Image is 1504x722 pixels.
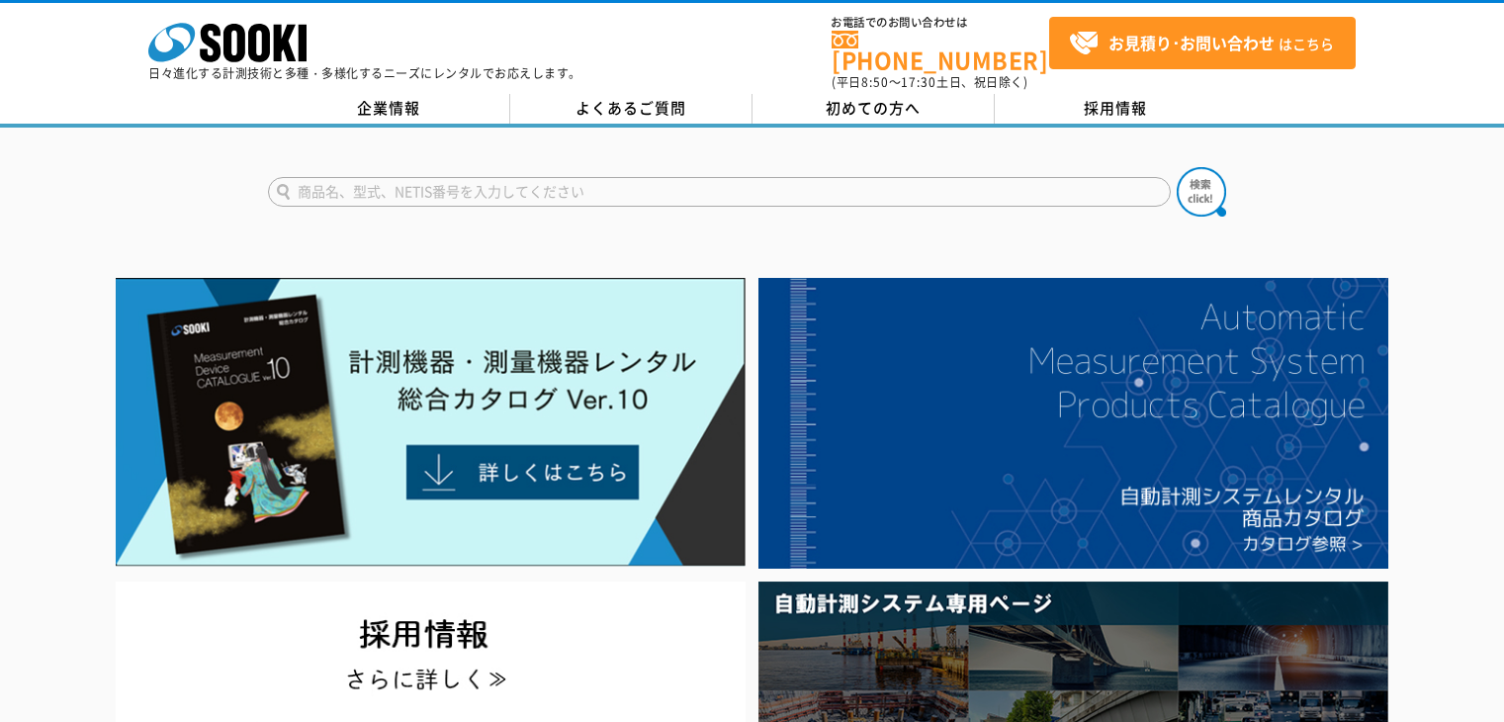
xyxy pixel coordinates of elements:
[1049,17,1356,69] a: お見積り･お問い合わせはこちら
[1108,31,1275,54] strong: お見積り･お問い合わせ
[1069,29,1334,58] span: はこちら
[510,94,752,124] a: よくあるご質問
[752,94,995,124] a: 初めての方へ
[861,73,889,91] span: 8:50
[268,177,1171,207] input: 商品名、型式、NETIS番号を入力してください
[116,278,746,567] img: Catalog Ver10
[148,67,581,79] p: 日々進化する計測技術と多種・多様化するニーズにレンタルでお応えします。
[995,94,1237,124] a: 採用情報
[832,73,1027,91] span: (平日 ～ 土日、祝日除く)
[832,17,1049,29] span: お電話でのお問い合わせは
[268,94,510,124] a: 企業情報
[826,97,921,119] span: 初めての方へ
[832,31,1049,71] a: [PHONE_NUMBER]
[1177,167,1226,217] img: btn_search.png
[901,73,936,91] span: 17:30
[758,278,1388,569] img: 自動計測システムカタログ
